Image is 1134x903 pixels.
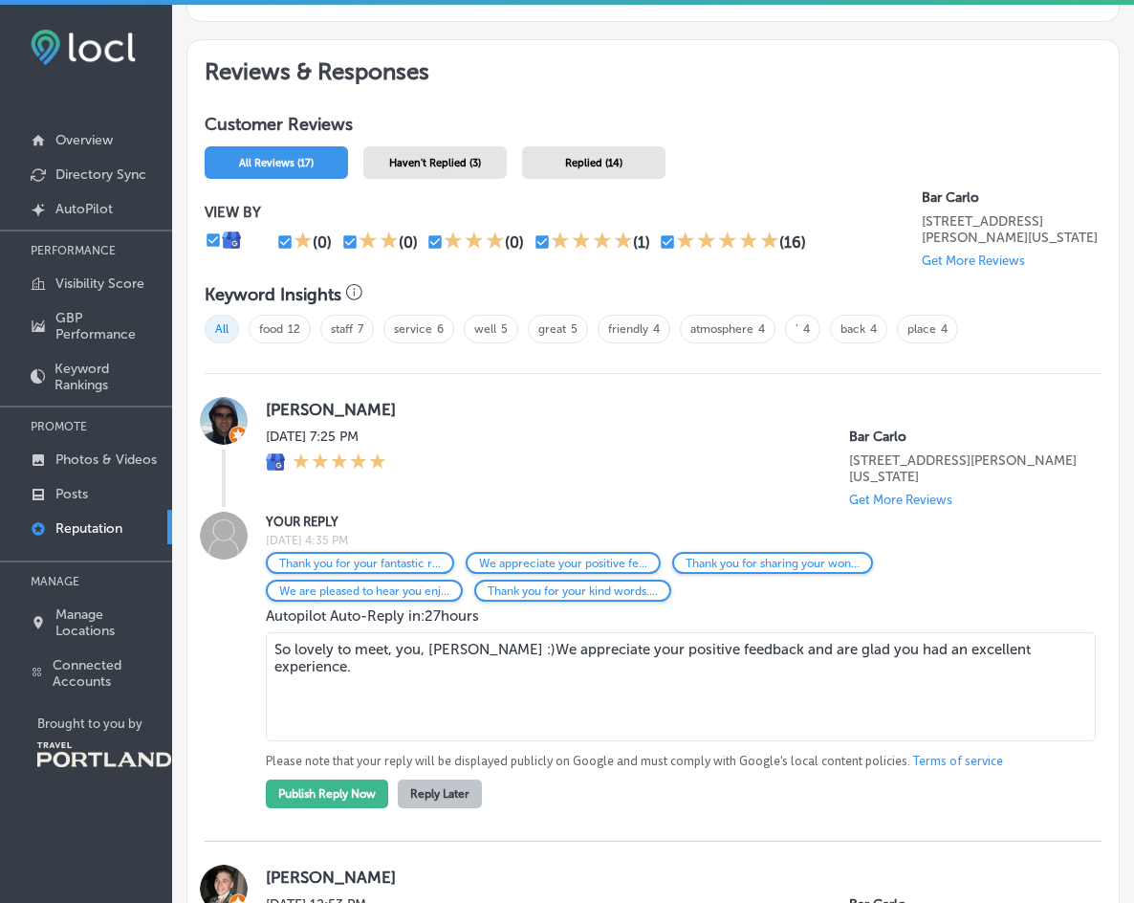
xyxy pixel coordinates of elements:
[922,213,1101,246] p: 6433 Southeast Foster Road Portland, Oregon 97206, US
[266,753,1079,770] p: Please note that your reply will be displayed publicly on Google and must comply with Google's lo...
[653,322,660,336] a: 4
[389,157,481,169] span: Haven't Replied (3)
[293,452,386,473] div: 5 Stars
[205,284,341,305] h3: Keyword Insights
[479,557,647,570] p: We appreciate your positive feedback and are glad you had an excellent experience.
[571,322,578,336] a: 5
[266,868,1079,887] label: [PERSON_NAME]
[941,322,948,336] a: 4
[501,322,508,336] a: 5
[331,322,353,336] a: staff
[53,657,163,690] p: Connected Accounts
[37,742,171,767] img: Travel Portland
[796,322,798,336] a: ’
[444,231,505,253] div: 3 Stars
[205,204,922,221] p: VIEW BY
[922,189,1101,206] p: Bar Carlo
[633,233,650,252] div: (1)
[55,275,144,292] p: Visibility Score
[266,400,1079,419] label: [PERSON_NAME]
[266,632,1096,741] textarea: So lovely to meet, you, [PERSON_NAME] :)We appreciate your positive feedback and are glad you had...
[187,40,1119,97] h2: Reviews & Responses
[313,233,332,252] div: (0)
[55,486,88,502] p: Posts
[803,322,810,336] a: 4
[279,557,441,570] p: Thank you for your fantastic review. We are thrilled you enjoyed your time at Bar Carlo.
[474,322,496,336] a: well
[565,157,622,169] span: Replied (14)
[55,451,157,468] p: Photos & Videos
[394,322,432,336] a: service
[55,520,122,537] p: Reputation
[690,322,753,336] a: atmosphere
[37,716,172,731] p: Brought to you by
[266,515,1079,529] label: YOUR REPLY
[266,534,1079,547] label: [DATE] 4:35 PM
[913,753,1003,770] a: Terms of service
[55,310,163,342] p: GBP Performance
[259,322,283,336] a: food
[398,780,482,808] button: Reply Later
[870,322,877,336] a: 4
[205,114,1101,141] h1: Customer Reviews
[849,452,1079,485] p: 6433 Southeast Foster Road
[55,606,163,639] p: Manage Locations
[205,315,239,343] span: All
[288,322,300,336] a: 12
[538,322,566,336] a: great
[686,557,860,570] p: Thank you for sharing your wonderful experience with us at Bar Carlo.
[359,231,399,253] div: 2 Stars
[55,132,113,148] p: Overview
[55,361,163,393] p: Keyword Rankings
[31,30,136,65] img: fda3e92497d09a02dc62c9cd864e3231.png
[279,584,449,598] p: We are pleased to hear you enjoyed your visit. Thank you for your support.
[200,512,248,560] img: Image
[266,429,386,445] label: [DATE] 7:25 PM
[399,233,418,252] div: (0)
[849,493,952,507] p: Get More Reviews
[294,231,313,253] div: 1 Star
[758,322,765,336] a: 4
[505,233,524,252] div: (0)
[55,166,146,183] p: Directory Sync
[608,322,648,336] a: friendly
[266,607,479,625] span: Autopilot Auto-Reply in: 27 hours
[437,322,444,336] a: 6
[488,584,658,598] p: Thank you for your kind words. We strive to make every experience memorable at Bar Carlo.
[551,231,633,253] div: 4 Stars
[676,231,779,253] div: 5 Stars
[239,157,314,169] span: All Reviews (17)
[840,322,865,336] a: back
[922,253,1025,268] p: Get More Reviews
[55,201,113,217] p: AutoPilot
[358,322,363,336] a: 7
[907,322,936,336] a: place
[779,233,806,252] div: (16)
[266,780,388,808] button: Publish Reply Now
[849,429,1079,445] p: Bar Carlo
